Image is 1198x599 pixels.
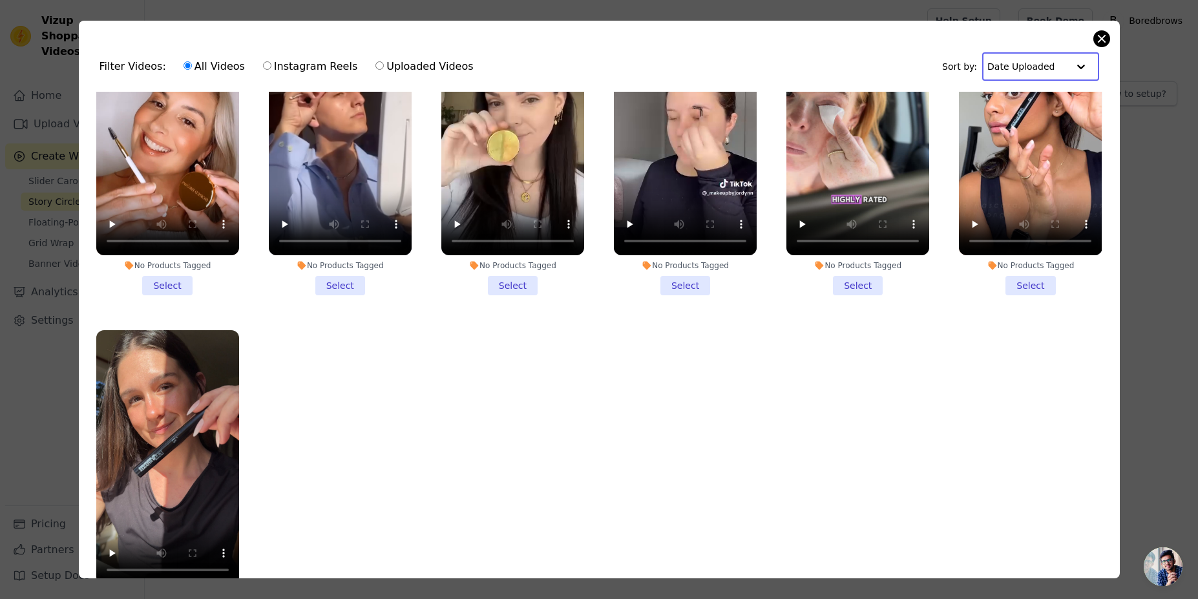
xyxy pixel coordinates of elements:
button: Close modal [1094,31,1109,47]
div: No Products Tagged [96,260,239,271]
div: No Products Tagged [441,260,584,271]
label: Instagram Reels [262,58,358,75]
label: Uploaded Videos [375,58,474,75]
div: Sort by: [942,52,1099,81]
div: Filter Videos: [100,52,481,81]
div: No Products Tagged [959,260,1102,271]
div: No Products Tagged [614,260,757,271]
div: No Products Tagged [269,260,412,271]
div: Open chat [1144,547,1182,586]
label: All Videos [183,58,246,75]
div: No Products Tagged [786,260,929,271]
